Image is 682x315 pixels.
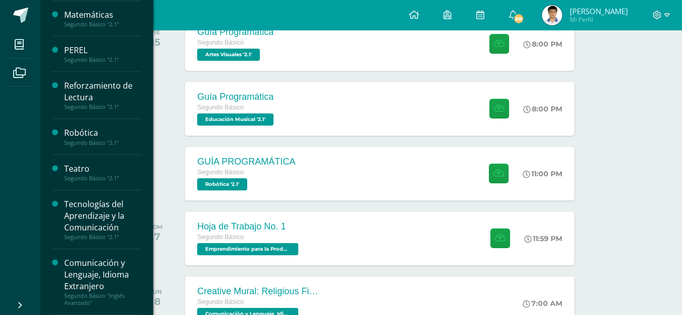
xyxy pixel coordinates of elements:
[197,221,301,232] div: Hoja de Trabajo No. 1
[149,295,162,307] div: 18
[570,6,628,16] span: [PERSON_NAME]
[64,56,141,63] div: Segundo Básico "2.1"
[513,13,524,24] span: 88
[197,169,244,176] span: Segundo Básico
[64,45,141,63] a: PERELSegundo Básico "2.1"
[197,104,244,111] span: Segundo Básico
[523,40,562,49] div: 8:00 PM
[523,104,562,113] div: 8:00 PM
[64,233,141,241] div: Segundo Básico "2.1"
[197,39,244,46] span: Segundo Básico
[197,156,295,167] div: GUÍA PROGRAMÁTICA
[197,113,274,126] span: Educación Musical '2.1'
[150,36,160,48] div: 15
[542,5,562,25] img: b4ccd30efd9134cc6c77897ad8823337.png
[64,163,141,182] a: TeatroSegundo Básico "2.1"
[570,15,628,24] span: Mi Perfil
[64,175,141,182] div: Segundo Básico "2.1"
[64,103,141,110] div: Segundo Básico "2.1"
[64,199,141,241] a: Tecnologías del Aprendizaje y la ComunicaciónSegundo Básico "2.1"
[149,288,162,295] div: LUN
[197,286,319,297] div: Creative Mural: Religious Figure and exposition
[64,80,141,110] a: Reforzamiento de LecturaSegundo Básico "2.1"
[197,243,298,255] span: Emprendimiento para la Productividad '2.1'
[197,49,260,61] span: Artes Visuales '2.1'
[197,178,247,190] span: Robótica '2.1'
[64,9,141,28] a: MatemáticasSegundo Básico "2.1"
[197,233,244,241] span: Segundo Básico
[64,45,141,56] div: PEREL
[64,139,141,146] div: Segundo Básico "2.1"
[523,169,562,178] div: 11:00 PM
[64,21,141,28] div: Segundo Básico "2.1"
[148,230,163,243] div: 17
[64,80,141,103] div: Reforzamiento de Lectura
[64,163,141,175] div: Teatro
[197,92,276,102] div: Guía Programática
[64,257,141,306] a: Comunicación y Lenguaje, Idioma ExtranjeroSegundo Básico "Inglés Avanzado"
[64,127,141,146] a: RobóticaSegundo Básico "2.1"
[64,292,141,306] div: Segundo Básico "Inglés Avanzado"
[197,27,274,37] div: Guía Programática
[64,9,141,21] div: Matemáticas
[524,234,562,243] div: 11:59 PM
[523,299,562,308] div: 7:00 AM
[64,257,141,292] div: Comunicación y Lenguaje, Idioma Extranjero
[197,298,244,305] span: Segundo Básico
[148,223,163,230] div: DOM
[150,29,160,36] div: VIE
[64,127,141,139] div: Robótica
[64,199,141,233] div: Tecnologías del Aprendizaje y la Comunicación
